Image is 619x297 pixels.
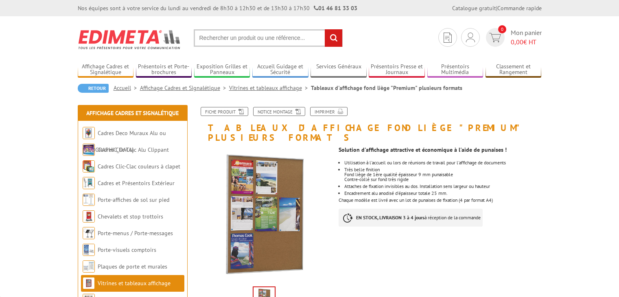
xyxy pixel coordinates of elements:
a: Chevalets et stop trottoirs [98,213,163,220]
a: Commande rapide [497,4,542,12]
input: Rechercher un produit ou une référence... [194,29,343,47]
li: Encadrement alu anodisé d'épaisseur totale 25 mm. [344,191,541,196]
a: Affichage Cadres et Signalétique [86,109,179,117]
a: Affichage Cadres et Signalétique [78,63,134,76]
a: Cadres Clic-Clac Alu Clippant [98,146,169,153]
a: Plaques de porte et murales [98,263,167,270]
img: devis rapide [489,33,501,42]
a: Cadres Clic-Clac couleurs à clapet [98,163,180,170]
a: Présentoirs et Porte-brochures [136,63,192,76]
a: Porte-affiches de sol sur pied [98,196,169,203]
div: | [452,4,542,12]
a: Vitrines et tableaux affichage [229,84,311,92]
a: Accueil [114,84,140,92]
a: Catalogue gratuit [452,4,496,12]
a: Porte-menus / Porte-messages [98,229,173,237]
div: Nos équipes sont à votre service du lundi au vendredi de 8h30 à 12h30 et de 13h30 à 17h30 [78,4,357,12]
a: Exposition Grilles et Panneaux [194,63,250,76]
img: Cadres Clic-Clac couleurs à clapet [83,160,95,173]
img: Edimeta [78,24,182,55]
a: Affichage Cadres et Signalétique [140,84,229,92]
div: Chaque modèle est livré avec un lot de punaises de fixation (4 par format A4) [339,142,547,235]
img: panneaux_cadres_214520_1.jpg [196,146,333,284]
img: devis rapide [466,33,475,42]
img: Porte-affiches de sol sur pied [83,194,95,206]
img: Cadres Deco Muraux Alu ou Bois [83,127,95,139]
img: Vitrines et tableaux affichage [83,277,95,289]
img: Chevalets et stop trottoirs [83,210,95,223]
a: Présentoirs Multimédia [427,63,483,76]
a: Vitrines et tableaux affichage [98,280,171,287]
img: devis rapide [444,33,452,43]
a: Imprimer [310,107,348,116]
img: Porte-menus / Porte-messages [83,227,95,239]
a: devis rapide 0 Mon panier 0,00€ HT [484,28,542,47]
strong: Solution d'affichage attractive et économique à l'aide de punaises ! [339,146,507,153]
span: € HT [511,37,542,47]
a: Classement et Rangement [486,63,542,76]
img: Plaques de porte et murales [83,260,95,273]
input: rechercher [325,29,342,47]
img: Cadres et Présentoirs Extérieur [83,177,95,189]
span: 0 [498,25,506,33]
a: Accueil Guidage et Sécurité [252,63,308,76]
strong: EN STOCK, LIVRAISON 3 à 4 jours [356,214,424,221]
p: Fond liège de 1ère qualité épaisseur 9 mm punaisable [344,172,541,177]
h1: Tableaux d'affichage fond liège "Premium" plusieurs formats [190,107,548,142]
a: Porte-visuels comptoirs [98,246,156,253]
li: Attaches de fixation invisibles au dos. Installation sens largeur ou hauteur [344,184,541,189]
strong: 01 46 81 33 03 [314,4,357,12]
span: 0,00 [511,38,523,46]
img: Porte-visuels comptoirs [83,244,95,256]
a: Présentoirs Presse et Journaux [369,63,425,76]
a: Retour [78,84,109,93]
p: Contre-collé sur fond très rigide [344,177,541,182]
p: Très belle finition [344,167,541,172]
a: Notice Montage [253,107,305,116]
span: Mon panier [511,28,542,47]
a: Fiche produit [201,107,248,116]
a: Cadres et Présentoirs Extérieur [98,179,175,187]
p: à réception de la commande [339,209,483,227]
li: Tableaux d'affichage fond liège "Premium" plusieurs formats [311,84,462,92]
a: Services Généraux [311,63,367,76]
a: Cadres Deco Muraux Alu ou [GEOGRAPHIC_DATA] [83,129,166,153]
li: Utilisation à l'accueil ou lors de réunions de travail pour l'affichage de documents [344,160,541,165]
